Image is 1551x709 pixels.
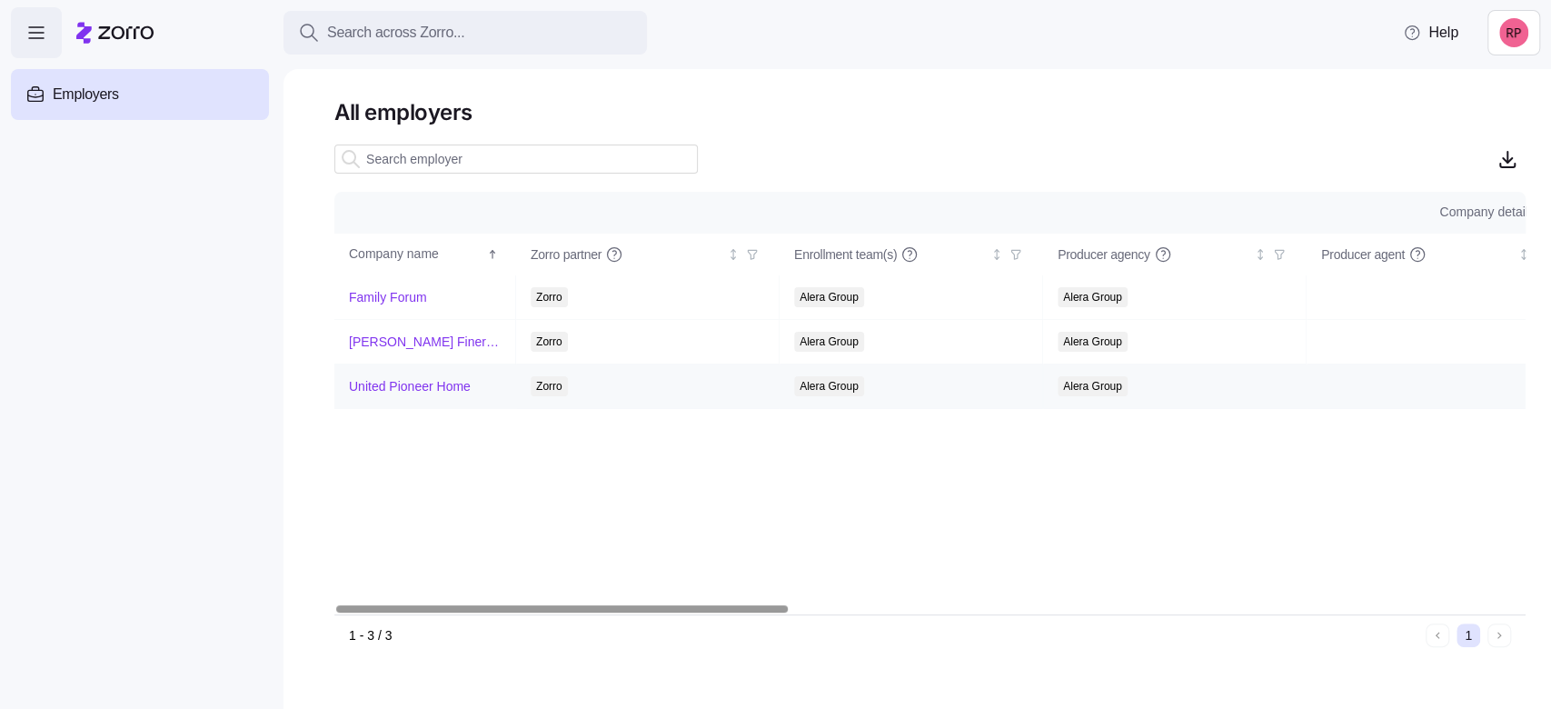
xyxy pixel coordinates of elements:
div: 1 - 3 / 3 [349,626,1418,644]
th: Enrollment team(s)Not sorted [780,234,1043,275]
th: Producer agencyNot sorted [1043,234,1307,275]
button: Previous page [1426,624,1449,647]
span: Employers [53,84,123,106]
div: Not sorted [727,248,740,261]
div: Sorted ascending [486,248,499,261]
input: Search employer [334,145,698,174]
button: Help [1387,15,1473,51]
span: Producer agent [1321,245,1410,264]
span: Zorro [536,287,565,307]
a: Family Forum [349,288,427,306]
div: Not sorted [1254,248,1267,261]
span: Enrollment team(s) [794,245,903,264]
button: Search across Zorro... [283,11,647,55]
span: Search across Zorro... [327,22,474,45]
h1: All employers [334,98,1526,126]
span: Producer agency [1058,245,1157,264]
th: Company nameSorted ascending [334,234,516,275]
span: Help [1401,22,1458,44]
span: Alera Group [800,376,861,396]
img: eedd38507f2e98b8446e6c4bda047efc [1499,18,1528,47]
span: Zorro [536,332,565,352]
span: Alera Group [800,332,861,352]
th: Zorro partnerNot sorted [516,234,780,275]
div: Not sorted [990,248,1003,261]
span: Alera Group [1063,332,1125,352]
span: Alera Group [1063,287,1125,307]
span: Zorro [536,376,565,396]
a: United Pioneer Home [349,377,474,395]
a: Employers [11,69,269,120]
div: Not sorted [1517,248,1530,261]
button: 1 [1457,624,1480,647]
span: Zorro partner [531,245,606,264]
span: Alera Group [1063,376,1125,396]
button: Next page [1487,624,1511,647]
span: Alera Group [800,287,861,307]
div: Company name [349,245,483,265]
a: [PERSON_NAME] Finer Meats [349,333,501,351]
